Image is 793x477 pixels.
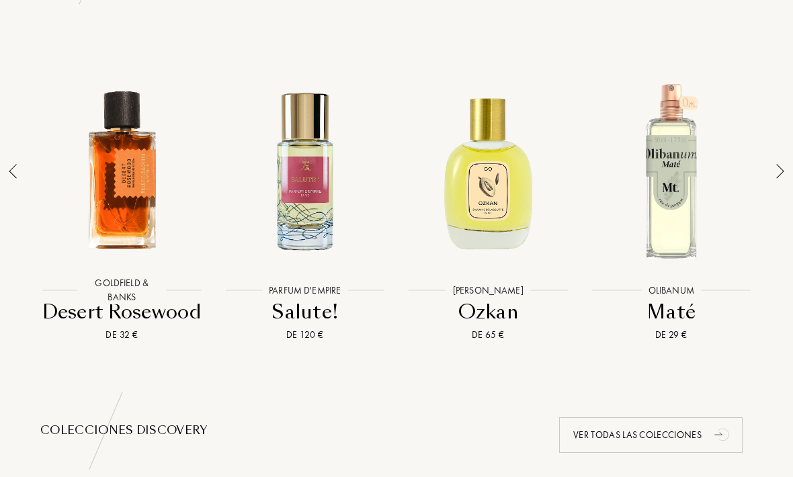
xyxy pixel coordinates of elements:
[396,54,580,342] a: Ozkan Sylvaine Delacourte[PERSON_NAME]OzkanDe 65 €
[446,283,530,297] div: [PERSON_NAME]
[217,299,394,325] div: Salute!
[9,164,17,179] img: arrow_thin_left.png
[400,299,577,325] div: Ozkan
[776,164,784,179] img: arrow_thin.png
[400,328,577,342] div: De 65 €
[262,283,347,297] div: Parfum d'Empire
[214,54,397,342] a: Salute! Parfum d'EmpireParfum d'EmpireSalute!De 120 €
[710,421,737,447] div: animation
[34,299,210,325] div: Desert Rosewood
[580,54,763,342] a: Maté OlibanumOlibanumMatéDe 29 €
[583,299,760,325] div: Maté
[34,328,210,342] div: De 32 €
[559,417,743,453] div: Ver todas las colecciones
[217,328,394,342] div: De 120 €
[78,276,166,304] div: Goldfield & Banks
[40,423,753,439] div: Colecciones Discovery
[549,417,753,453] a: Ver todas las coleccionesanimation
[583,328,760,342] div: De 29 €
[642,283,701,297] div: Olibanum
[30,54,214,342] a: Desert Rosewood Goldfield & BanksGoldfield & BanksDesert RosewoodDe 32 €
